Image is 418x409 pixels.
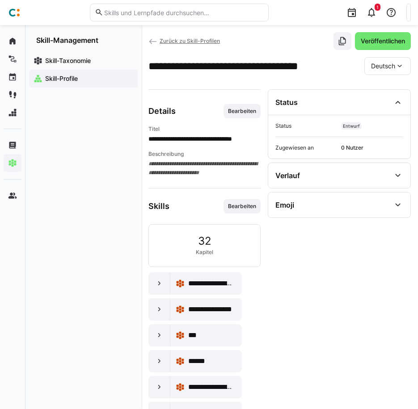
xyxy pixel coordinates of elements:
[148,125,261,133] h4: Titel
[343,123,360,129] span: Entwurf
[275,98,298,107] div: Status
[103,8,263,17] input: Skills und Lernpfade durchsuchen…
[148,106,176,116] h3: Details
[224,199,261,213] button: Bearbeiten
[275,200,294,209] div: Emoji
[148,150,261,158] h4: Beschreibung
[198,235,211,247] span: 32
[359,37,406,46] span: Veröffentlichen
[160,38,220,44] span: Zurück zu Skill-Profilen
[227,203,257,210] span: Bearbeiten
[376,4,379,10] span: 1
[275,122,338,129] span: Status
[275,144,338,151] span: Zugewiesen an
[371,62,395,71] span: Deutsch
[341,144,403,151] span: 0 Nutzer
[148,38,220,44] a: Zurück zu Skill-Profilen
[224,104,261,118] button: Bearbeiten
[355,32,411,50] button: Veröffentlichen
[275,171,300,180] div: Verlauf
[148,201,169,211] h3: Skills
[196,249,213,256] span: Kapitel
[227,108,257,115] span: Bearbeiten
